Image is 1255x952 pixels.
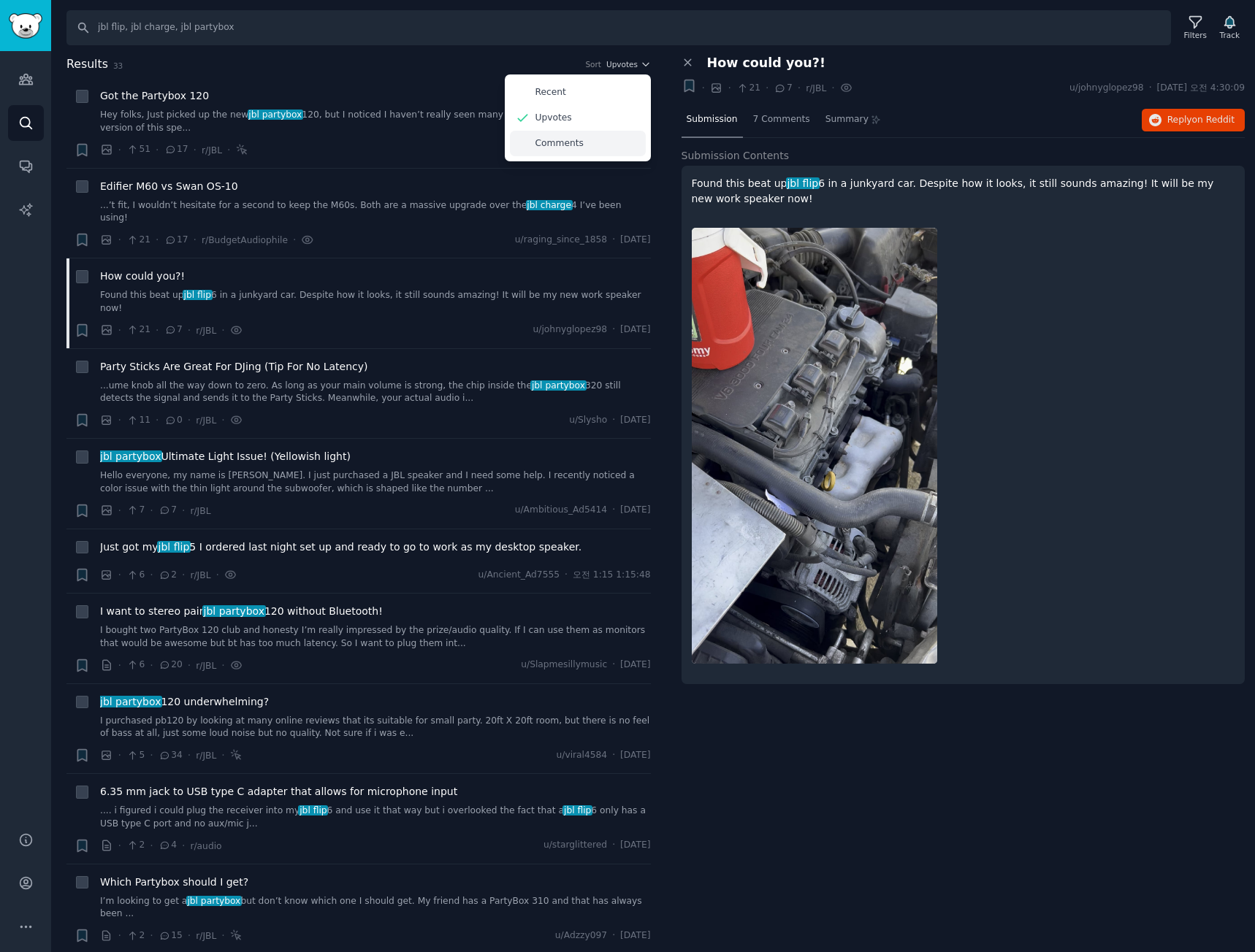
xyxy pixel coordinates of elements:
[612,504,615,517] span: ·
[159,659,183,672] span: 20
[707,55,825,71] span: How could you?!
[1215,12,1245,43] button: Track
[100,449,351,464] a: jbl partyboxUltimate Light Issue! (Yellowish light)
[188,658,191,673] span: ·
[585,59,601,69] div: Sort
[126,504,145,517] span: 7
[1069,82,1144,95] span: u/johnyglopez98
[118,232,121,247] span: ·
[150,567,153,583] span: ·
[188,412,191,428] span: ·
[118,567,121,583] span: ·
[293,232,296,247] span: ·
[99,696,162,707] span: jbl partybox
[196,661,216,671] span: r/JBL
[612,929,615,943] span: ·
[612,414,615,427] span: ·
[183,290,213,300] span: jbl flip
[100,805,651,830] a: .... i figured i could plug the receiver into myjbl flip6 and use it that way but i overlooked th...
[1192,115,1235,125] span: on Reddit
[515,234,607,247] span: u/raging_since_1858
[1142,109,1245,132] button: Replyon Reddit
[530,380,587,391] span: jbl partybox
[126,323,150,337] span: 21
[702,80,705,96] span: ·
[118,658,121,673] span: ·
[620,839,650,852] span: [DATE]
[202,235,288,245] span: r/BudgetAudiophile
[66,10,1171,45] input: Search Keyword
[565,569,568,582] span: ·
[100,109,651,134] a: Hey folks, Just picked up the newjbl partybox120, but I noticed I haven’t really seen many people...
[612,749,615,762] span: ·
[194,142,197,158] span: ·
[190,506,210,516] span: r/JBL
[774,82,792,95] span: 7
[182,838,185,853] span: ·
[692,176,1235,207] p: Found this beat up 6 in a junkyard car. Despite how it looks, it still sounds amazing! It will be...
[156,232,159,247] span: ·
[736,82,760,95] span: 21
[159,569,177,582] span: 2
[620,929,650,943] span: [DATE]
[100,540,581,555] a: Just got myjbl flip5 I ordered last night set up and ready to go to work as my desktop speaker.
[156,142,159,158] span: ·
[521,659,607,672] span: u/Slapmesillymusic
[298,805,328,815] span: jbl flip
[196,415,216,426] span: r/JBL
[126,414,150,427] span: 11
[186,896,243,906] span: jbl partybox
[100,359,367,375] a: Party Sticks Are Great For DJing (Tip For No Latency)
[100,540,581,555] span: Just got my 5 I ordered last night set up and ready to go to work as my desktop speaker.
[126,143,150,156] span: 51
[100,179,238,194] a: Edifier M60 vs Swan OS-10
[100,449,351,464] span: Ultimate Light Issue! (Yellowish light)
[533,323,608,337] span: u/johnyglopez98
[100,289,651,315] a: Found this beat upjbl flip6 in a junkyard car. Despite how it looks, it still sounds amazing! It ...
[766,80,768,96] span: ·
[118,503,121,518] span: ·
[612,323,615,337] span: ·
[100,380,651,405] a: ...ume knob all the way down to zero. As long as your main volume is strong, the chip inside thej...
[159,839,177,852] span: 4
[182,503,185,518] span: ·
[682,148,790,164] span: Submission Contents
[100,269,185,284] span: How could you?!
[606,59,638,69] span: Upvotes
[118,748,121,763] span: ·
[555,929,607,943] span: u/Adzzy097
[221,323,224,338] span: ·
[687,113,738,126] span: Submission
[221,748,224,763] span: ·
[100,88,209,104] a: Got the Partybox 120
[221,928,224,943] span: ·
[620,234,650,247] span: [DATE]
[113,61,123,70] span: 33
[1220,30,1240,40] div: Track
[150,838,153,853] span: ·
[190,570,210,580] span: r/JBL
[612,839,615,852] span: ·
[620,749,650,762] span: [DATE]
[825,113,869,126] span: Summary
[164,414,183,427] span: 0
[164,234,188,247] span: 17
[126,659,145,672] span: 6
[573,569,651,582] span: 오전 1:15 1:15:48
[156,412,159,428] span: ·
[221,412,224,428] span: ·
[196,751,216,761] span: r/JBL
[188,928,191,943] span: ·
[215,567,218,583] span: ·
[1167,114,1235,127] span: Reply
[556,749,607,762] span: u/viral4584
[188,323,191,338] span: ·
[159,929,183,943] span: 15
[100,875,248,890] a: Which Partybox should I get?
[150,928,153,943] span: ·
[118,412,121,428] span: ·
[126,569,145,582] span: 6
